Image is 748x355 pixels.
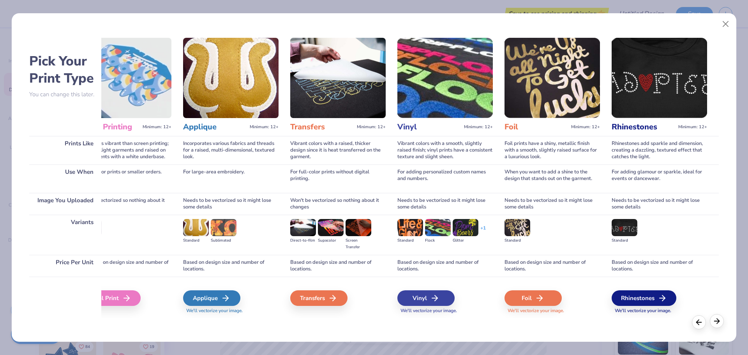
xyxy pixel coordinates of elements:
[397,219,423,236] img: Standard
[29,215,101,255] div: Variants
[612,290,676,306] div: Rhinestones
[290,136,386,164] div: Vibrant colors with a raised, thicker design since it is heat transferred on the garment.
[397,122,461,132] h3: Vinyl
[290,38,386,118] img: Transfers
[397,38,493,118] img: Vinyl
[425,237,451,244] div: Flock
[183,38,279,118] img: Applique
[357,124,386,130] span: Minimum: 12+
[290,255,386,277] div: Based on design size and number of locations.
[183,193,279,215] div: Needs to be vectorized so it might lose some details
[183,122,247,132] h3: Applique
[612,164,707,193] div: For adding glamour or sparkle, ideal for events or dancewear.
[612,255,707,277] div: Based on design size and number of locations.
[29,136,101,164] div: Prints Like
[397,237,423,244] div: Standard
[505,122,568,132] h3: Foil
[612,237,637,244] div: Standard
[397,193,493,215] div: Needs to be vectorized so it might lose some details
[505,219,530,236] img: Standard
[211,219,236,236] img: Sublimated
[318,237,344,244] div: Supacolor
[464,124,493,130] span: Minimum: 12+
[612,307,707,314] span: We'll vectorize your image.
[290,122,354,132] h3: Transfers
[76,136,171,164] div: Inks are less vibrant than screen printing; smooth on light garments and raised on dark garments ...
[76,164,171,193] div: For full-color prints or smaller orders.
[76,38,171,118] img: Digital Printing
[505,136,600,164] div: Foil prints have a shiny, metallic finish with a smooth, slightly raised surface for a luxurious ...
[612,193,707,215] div: Needs to be vectorized so it might lose some details
[29,164,101,193] div: Use When
[397,307,493,314] span: We'll vectorize your image.
[76,193,171,215] div: Won't be vectorized so nothing about it changes
[718,17,733,32] button: Close
[505,38,600,118] img: Foil
[397,164,493,193] div: For adding personalized custom names and numbers.
[76,122,139,132] h3: Digital Printing
[290,164,386,193] div: For full-color prints without digital printing.
[453,237,478,244] div: Glitter
[453,219,478,236] img: Glitter
[183,219,209,236] img: Standard
[505,307,600,314] span: We'll vectorize your image.
[29,91,101,98] p: You can change this later.
[397,290,455,306] div: Vinyl
[76,255,171,277] div: Cost based on design size and number of locations.
[143,124,171,130] span: Minimum: 12+
[505,193,600,215] div: Needs to be vectorized so it might lose some details
[318,219,344,236] img: Supacolor
[505,164,600,193] div: When you want to add a shine to the design that stands out on the garment.
[211,237,236,244] div: Sublimated
[397,136,493,164] div: Vibrant colors with a smooth, slightly raised finish; vinyl prints have a consistent texture and ...
[346,219,371,236] img: Screen Transfer
[183,290,240,306] div: Applique
[183,237,209,244] div: Standard
[29,255,101,277] div: Price Per Unit
[29,53,101,87] h2: Pick Your Print Type
[183,255,279,277] div: Based on design size and number of locations.
[612,219,637,236] img: Standard
[397,255,493,277] div: Based on design size and number of locations.
[612,122,675,132] h3: Rhinestones
[290,193,386,215] div: Won't be vectorized so nothing about it changes
[76,290,141,306] div: Digital Print
[612,38,707,118] img: Rhinestones
[425,219,451,236] img: Flock
[480,225,486,238] div: + 1
[290,290,348,306] div: Transfers
[678,124,707,130] span: Minimum: 12+
[290,237,316,244] div: Direct-to-film
[505,237,530,244] div: Standard
[612,136,707,164] div: Rhinestones add sparkle and dimension, creating a dazzling, textured effect that catches the light.
[505,255,600,277] div: Based on design size and number of locations.
[346,237,371,251] div: Screen Transfer
[29,193,101,215] div: Image You Uploaded
[183,164,279,193] div: For large-area embroidery.
[183,136,279,164] div: Incorporates various fabrics and threads for a raised, multi-dimensional, textured look.
[571,124,600,130] span: Minimum: 12+
[505,290,562,306] div: Foil
[290,219,316,236] img: Direct-to-film
[183,307,279,314] span: We'll vectorize your image.
[250,124,279,130] span: Minimum: 12+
